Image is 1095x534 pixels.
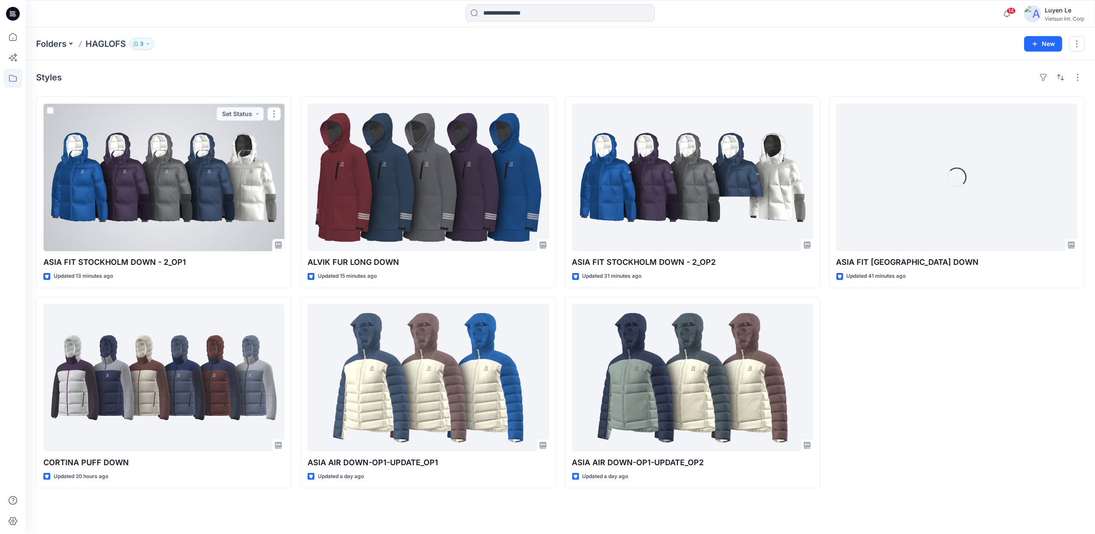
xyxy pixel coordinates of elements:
[43,256,284,268] p: ASIA FIT STOCKHOLM DOWN - 2​_OP1
[836,256,1077,268] p: ASIA FIT [GEOGRAPHIC_DATA] DOWN
[43,104,284,251] a: ASIA FIT STOCKHOLM DOWN - 2​_OP1
[43,457,284,469] p: CORTINA PUFF DOWN
[1007,7,1016,14] span: 14
[129,38,154,50] button: 3
[583,472,628,481] p: Updated a day ago
[85,38,126,50] p: HAGLOFS
[43,304,284,451] a: CORTINA PUFF DOWN
[847,272,906,281] p: Updated 41 minutes ago
[572,104,813,251] a: ASIA FIT STOCKHOLM DOWN - 2​_OP2
[572,457,813,469] p: ASIA AIR DOWN-OP1-UPDATE_OP2
[318,272,377,281] p: Updated 15 minutes ago
[54,272,113,281] p: Updated 13 minutes ago
[1024,36,1062,52] button: New
[583,272,642,281] p: Updated 31 minutes ago
[308,256,549,268] p: ALVIK FUR LONG DOWN
[36,72,62,83] h4: Styles
[36,38,67,50] a: Folders
[572,304,813,451] a: ASIA AIR DOWN-OP1-UPDATE_OP2
[572,256,813,268] p: ASIA FIT STOCKHOLM DOWN - 2​_OP2
[1024,5,1041,22] img: avatar
[1045,5,1084,15] div: Luyen Le
[308,457,549,469] p: ASIA AIR DOWN-OP1-UPDATE_OP1
[318,472,364,481] p: Updated a day ago
[54,472,108,481] p: Updated 20 hours ago
[308,304,549,451] a: ASIA AIR DOWN-OP1-UPDATE_OP1
[308,104,549,251] a: ALVIK FUR LONG DOWN
[1045,15,1084,22] div: Vietsun Int. Corp
[140,39,143,49] p: 3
